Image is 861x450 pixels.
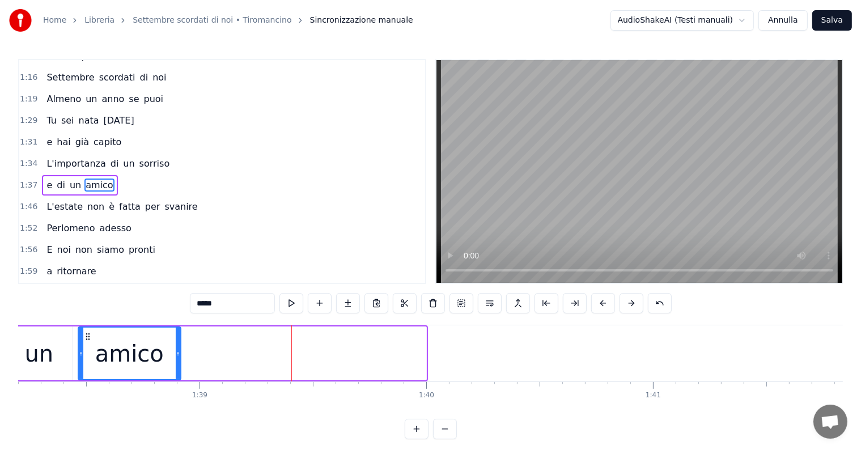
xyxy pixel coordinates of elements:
[163,200,198,213] span: svanire
[45,71,95,84] span: Settembre
[43,15,413,26] nav: breadcrumb
[95,337,164,371] div: amico
[84,179,114,192] span: amico
[45,157,107,170] span: L'importanza
[9,9,32,32] img: youka
[69,179,82,192] span: un
[45,200,84,213] span: L'estate
[24,337,53,371] div: un
[84,92,98,105] span: un
[419,391,434,400] div: 1:40
[108,200,116,213] span: è
[20,72,37,83] span: 1:16
[56,265,97,278] span: ritornare
[151,71,167,84] span: noi
[20,223,37,234] span: 1:52
[92,135,122,148] span: capito
[128,243,156,256] span: pronti
[74,243,94,256] span: non
[56,135,71,148] span: hai
[122,157,135,170] span: un
[99,222,133,235] span: adesso
[813,405,847,439] div: Aprire la chat
[20,244,37,256] span: 1:56
[45,222,96,235] span: Perlomeno
[60,114,75,127] span: sei
[103,114,135,127] span: [DATE]
[74,135,90,148] span: già
[20,115,37,126] span: 1:29
[646,391,661,400] div: 1:41
[45,114,57,127] span: Tu
[310,15,413,26] span: Sincronizzazione manuale
[138,157,171,170] span: sorriso
[45,265,53,278] span: a
[84,15,114,26] a: Libreria
[20,201,37,213] span: 1:46
[143,92,165,105] span: puoi
[45,135,53,148] span: e
[20,266,37,277] span: 1:59
[192,391,207,400] div: 1:39
[20,180,37,191] span: 1:37
[144,200,162,213] span: per
[86,200,105,213] span: non
[139,71,150,84] span: di
[109,157,120,170] span: di
[98,71,137,84] span: scordati
[45,92,82,105] span: Almeno
[812,10,852,31] button: Salva
[20,137,37,148] span: 1:31
[78,114,100,127] span: nata
[96,243,125,256] span: siamo
[45,179,53,192] span: e
[758,10,808,31] button: Annulla
[20,158,37,169] span: 1:34
[43,15,66,26] a: Home
[56,243,72,256] span: noi
[20,94,37,105] span: 1:19
[100,92,125,105] span: anno
[133,15,291,26] a: Settembre scordati di noi • Tiromancino
[45,243,53,256] span: E
[128,92,140,105] span: se
[118,200,142,213] span: fatta
[56,179,66,192] span: di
